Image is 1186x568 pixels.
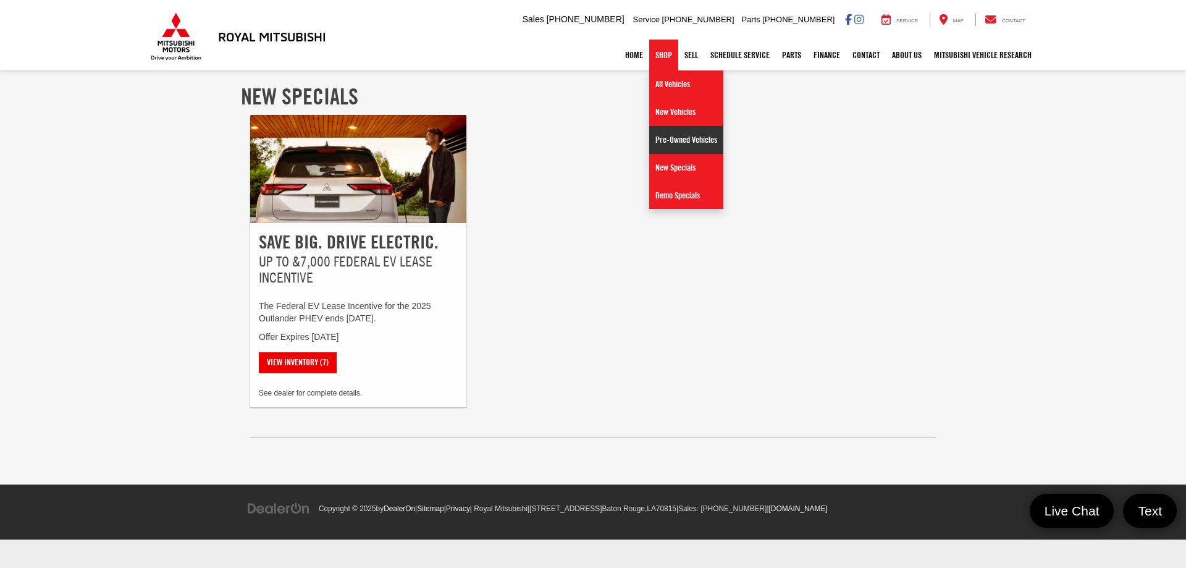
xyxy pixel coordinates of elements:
[247,503,310,513] a: DealerOn
[547,14,625,24] span: [PHONE_NUMBER]
[259,388,458,399] p: See dealer for complete details.
[649,70,723,98] a: All Vehicles
[930,448,1142,475] input: Enter your message
[319,504,376,513] span: Copyright © 2025
[930,391,974,436] img: Agent profile photo
[649,98,723,126] a: New Vehicles
[647,504,656,513] span: LA
[259,253,458,286] h3: Up to &7,000 Federal EV Lease Incentive
[259,352,337,373] a: View Inventory (7)
[446,504,470,513] a: Privacy
[619,40,649,70] a: Home
[896,18,918,23] span: Service
[415,504,444,513] span: |
[767,504,827,513] span: |
[528,504,676,513] span: |
[523,14,544,24] span: Sales
[1002,18,1025,23] span: Contact
[662,15,734,24] span: [PHONE_NUMBER]
[649,154,723,182] a: New Specials
[807,40,846,70] a: Finance
[953,18,964,23] span: Map
[741,15,760,24] span: Parts
[241,84,945,109] h1: New Specials
[854,14,864,24] a: Instagram: Click to visit our Instagram page
[1132,502,1168,519] span: Text
[470,504,528,513] span: | Royal Mitsubishi
[700,504,767,513] span: [PHONE_NUMBER]
[928,40,1038,70] a: Mitsubishi Vehicle Research
[676,504,767,513] span: |
[1038,502,1106,519] span: Live Chat
[678,504,699,513] span: Sales:
[633,15,660,24] span: Service
[148,12,204,61] img: Mitsubishi
[259,300,458,325] p: The Federal EV Lease Incentive for the 2025 Outlander PHEV ends [DATE].
[930,14,973,26] a: Map
[776,40,807,70] a: Parts: Opens in a new tab
[656,504,676,513] span: 70815
[247,502,310,515] img: DealerOn
[975,14,1035,26] a: Contact
[1142,448,1164,475] a: Submit
[259,331,458,344] p: Offer Expires [DATE]
[649,40,678,70] a: Shop
[649,182,723,209] a: Demo Specials
[769,504,828,513] a: [DOMAIN_NAME]
[886,40,928,70] a: About Us
[678,40,704,70] a: Sell
[1030,494,1114,528] a: Live Chat
[259,232,458,252] h2: Save Big. Drive Electric.
[762,15,835,24] span: [PHONE_NUMBER]
[704,40,776,70] a: Schedule Service: Opens in a new tab
[250,115,466,223] img: Save Big. Drive Electric.
[444,504,470,513] span: |
[846,40,886,70] a: Contact
[649,126,723,154] a: Pre-Owned Vehicles
[602,504,647,513] span: Baton Rouge,
[384,504,415,513] a: DealerOn Home Page
[872,14,927,26] a: Service
[417,504,444,513] a: Sitemap
[529,504,602,513] span: [STREET_ADDRESS]
[218,30,326,43] h3: Royal Mitsubishi
[845,14,852,24] a: Facebook: Click to visit our Facebook page
[1123,494,1177,528] a: Text
[986,391,1164,436] div: Please remember to ask about our latest inventory by using this live chat!
[376,504,415,513] span: by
